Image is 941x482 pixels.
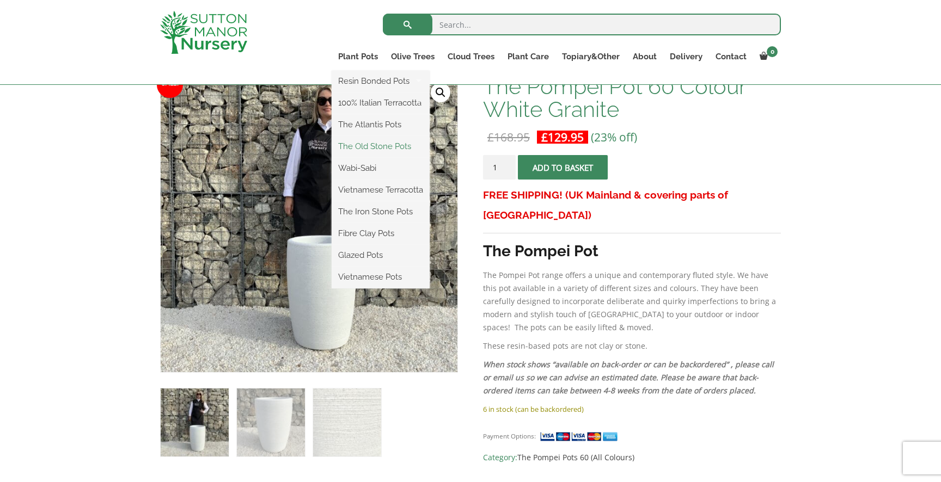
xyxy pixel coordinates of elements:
[483,242,598,260] strong: The Pompei Pot
[332,203,430,220] a: The Iron Stone Pots
[483,75,781,121] h1: The Pompei Pot 60 Colour White Granite
[332,182,430,198] a: Vietnamese Terracotta
[753,49,781,64] a: 0
[332,247,430,263] a: Glazed Pots
[501,49,555,64] a: Plant Care
[160,11,247,54] img: logo
[441,49,501,64] a: Cloud Trees
[431,83,450,102] a: View full-screen image gallery
[483,451,781,464] span: Category:
[483,403,781,416] p: 6 in stock (can be backordered)
[541,129,548,145] span: £
[313,388,381,456] img: The Pompei Pot 60 Colour White Granite - Image 3
[332,160,430,176] a: Wabi-Sabi
[483,359,774,396] em: When stock shows “available on back-order or can be backordered” , please call or email us so we ...
[541,129,584,145] bdi: 129.95
[517,452,634,462] a: The Pompei Pots 60 (All Colours)
[332,95,430,111] a: 100% Italian Terracotta
[161,388,229,456] img: The Pompei Pot 60 Colour White Granite
[591,129,637,145] span: (23% off)
[383,14,781,35] input: Search...
[626,49,663,64] a: About
[518,155,608,180] button: Add to basket
[483,269,781,334] p: The Pompei Pot range offers a unique and contemporary fluted style. We have this pot available in...
[767,46,778,57] span: 0
[332,49,384,64] a: Plant Pots
[384,49,441,64] a: Olive Trees
[487,129,530,145] bdi: 168.95
[483,432,536,440] small: Payment Options:
[332,73,430,89] a: Resin Bonded Pots
[332,138,430,155] a: The Old Stone Pots
[663,49,709,64] a: Delivery
[487,129,494,145] span: £
[483,155,516,180] input: Product quantity
[332,225,430,242] a: Fibre Clay Pots
[709,49,753,64] a: Contact
[540,431,621,442] img: payment supported
[555,49,626,64] a: Topiary&Other
[157,72,183,98] span: Sale!
[237,388,305,456] img: The Pompei Pot 60 Colour White Granite - Image 2
[332,116,430,133] a: The Atlantis Pots
[332,269,430,285] a: Vietnamese Pots
[483,339,781,353] p: These resin-based pots are not clay or stone.
[483,185,781,225] h3: FREE SHIPPING! (UK Mainland & covering parts of [GEOGRAPHIC_DATA])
